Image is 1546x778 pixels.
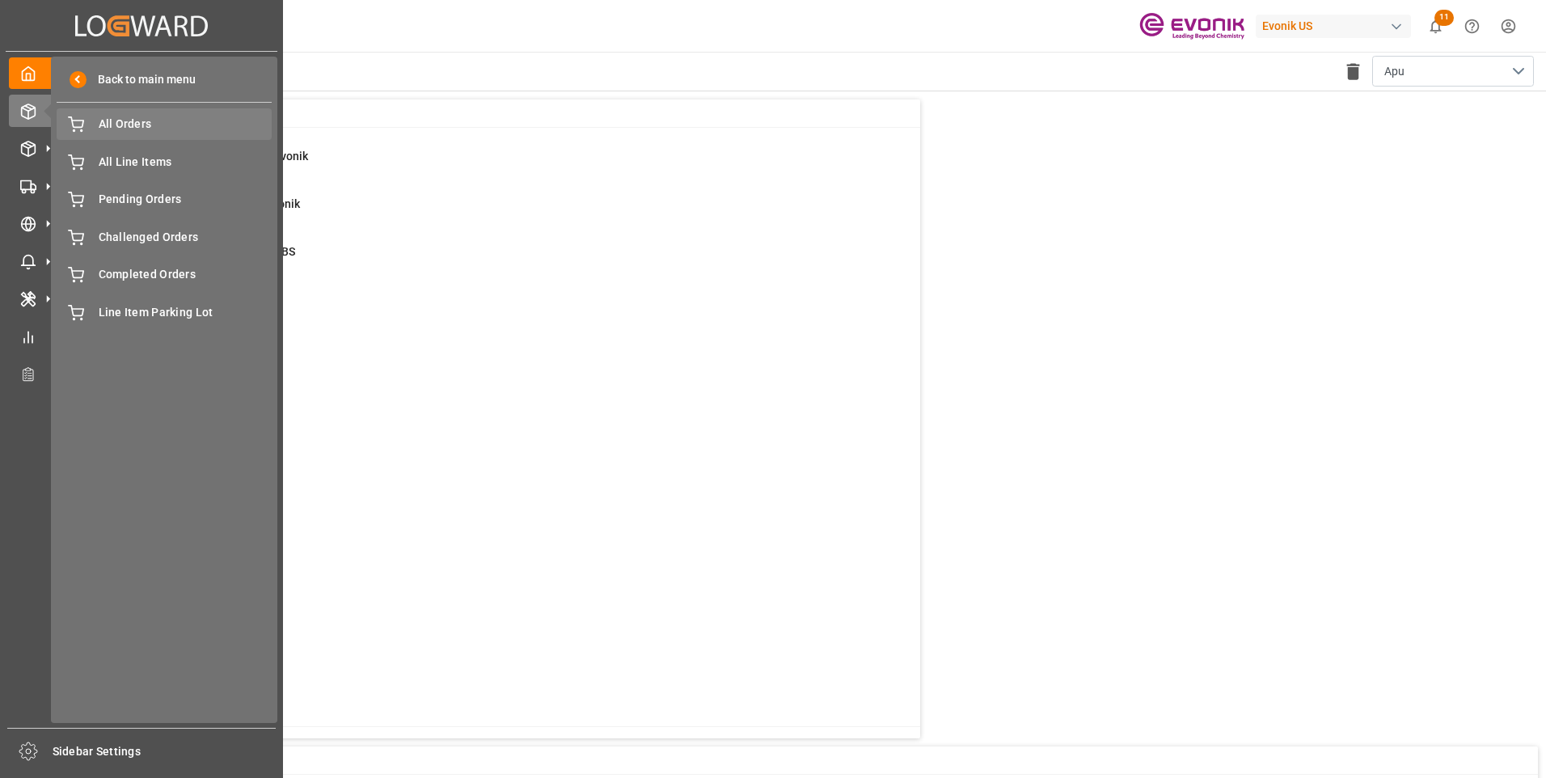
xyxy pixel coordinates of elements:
a: My Reports [9,320,274,352]
a: Line Item Parking Lot [57,296,272,328]
div: Evonik US [1256,15,1411,38]
span: All Orders [99,116,272,133]
a: 0Error Sales Order Update to EvonikShipment [83,196,900,230]
a: 0Error on Initial Sales Order to EvonikShipment [83,148,900,182]
span: Back to main menu [87,71,196,88]
span: 11 [1434,10,1454,26]
a: My Cockpit [9,57,274,89]
a: 0Pending Bkg Request sent to ABSShipment [83,243,900,277]
a: Completed Orders [57,259,272,290]
a: 2TU : Pre-Leg Shipment # ErrorTransport Unit [83,339,900,373]
button: open menu [1372,56,1534,87]
img: Evonik-brand-mark-Deep-Purple-RGB.jpeg_1700498283.jpeg [1139,12,1244,40]
span: Apu [1384,63,1404,80]
a: 2Main-Leg Shipment # ErrorShipment [83,291,900,325]
a: All Orders [57,108,272,140]
span: Challenged Orders [99,229,272,246]
span: Line Item Parking Lot [99,304,272,321]
span: Completed Orders [99,266,272,283]
a: Pending Orders [57,184,272,215]
button: show 11 new notifications [1417,8,1454,44]
button: Help Center [1454,8,1490,44]
span: Sidebar Settings [53,743,277,760]
span: Pending Orders [99,191,272,208]
button: Evonik US [1256,11,1417,41]
a: Transport Planner [9,358,274,390]
span: All Line Items [99,154,272,171]
a: All Line Items [57,146,272,177]
a: Challenged Orders [57,221,272,252]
